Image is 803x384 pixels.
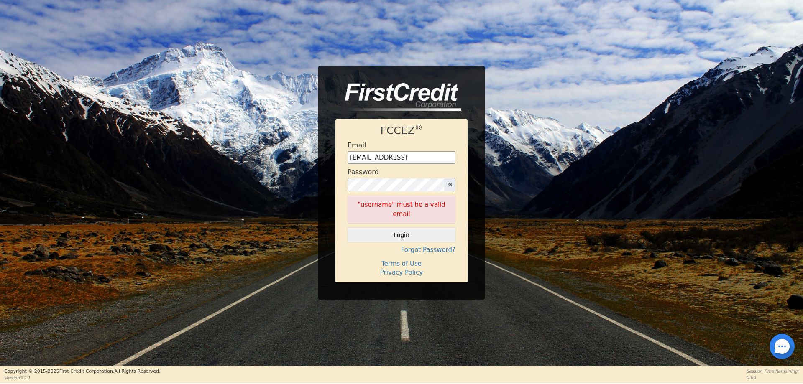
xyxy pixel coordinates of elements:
[4,375,160,381] p: Version 3.2.1
[348,151,455,164] input: Enter email
[348,168,379,176] h4: Password
[348,178,445,191] input: password
[114,369,160,374] span: All Rights Reserved.
[348,246,455,254] h4: Forgot Password?
[747,368,799,374] p: Session Time Remaining:
[348,125,455,137] h1: FCCEZ
[348,269,455,276] h4: Privacy Policy
[415,123,423,132] sup: ®
[335,83,461,111] img: logo-CMu_cnol.png
[348,196,455,224] div: "username" must be a valid email
[348,141,366,149] h4: Email
[348,228,455,242] button: Login
[4,368,160,375] p: Copyright © 2015- 2025 First Credit Corporation.
[747,374,799,381] p: 0:00
[348,260,455,267] h4: Terms of Use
